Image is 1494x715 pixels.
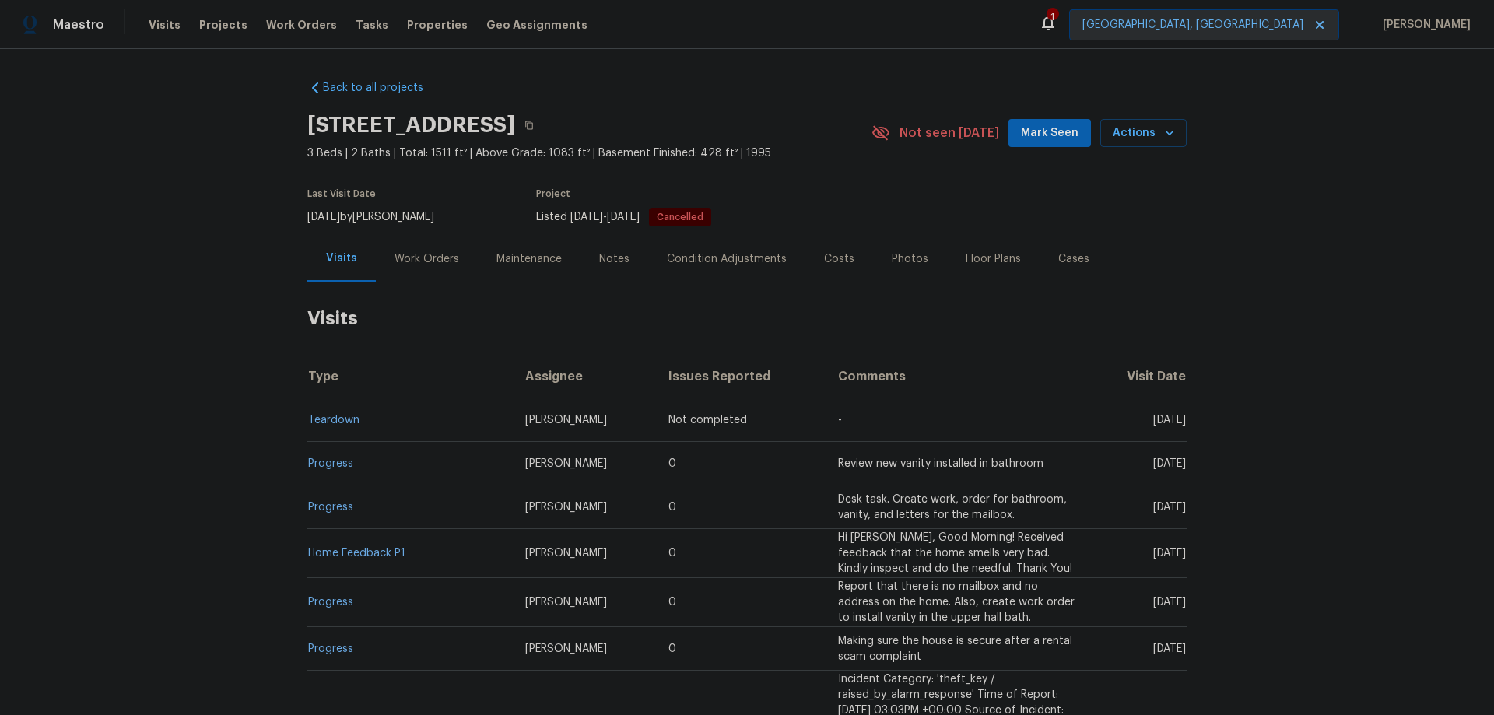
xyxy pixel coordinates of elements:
span: Review new vanity installed in bathroom [838,458,1043,469]
a: Progress [308,597,353,608]
a: Home Feedback P1 [308,548,405,559]
a: Progress [308,502,353,513]
button: Actions [1100,119,1187,148]
span: [DATE] [570,212,603,223]
span: [DATE] [1153,458,1186,469]
th: Issues Reported [656,355,826,398]
a: Progress [308,458,353,469]
th: Visit Date [1089,355,1187,398]
span: Hi [PERSON_NAME], Good Morning! Received feedback that the home smells very bad. Kindly inspect a... [838,532,1072,574]
th: Type [307,355,513,398]
span: [DATE] [307,212,340,223]
span: Making sure the house is secure after a rental scam complaint [838,636,1072,662]
span: - [838,415,842,426]
div: Maintenance [496,251,562,267]
span: Not seen [DATE] [900,125,999,141]
h2: [STREET_ADDRESS] [307,117,515,133]
span: [PERSON_NAME] [525,502,607,513]
span: [PERSON_NAME] [525,643,607,654]
span: Actions [1113,124,1174,143]
span: [DATE] [607,212,640,223]
span: [DATE] [1153,548,1186,559]
span: Cancelled [651,212,710,222]
button: Mark Seen [1008,119,1091,148]
th: Comments [826,355,1089,398]
span: [PERSON_NAME] [525,458,607,469]
span: 0 [668,548,676,559]
span: [PERSON_NAME] [1377,17,1471,33]
div: by [PERSON_NAME] [307,208,453,226]
a: Progress [308,643,353,654]
span: Geo Assignments [486,17,587,33]
span: 3 Beds | 2 Baths | Total: 1511 ft² | Above Grade: 1083 ft² | Basement Finished: 428 ft² | 1995 [307,145,871,161]
span: Desk task. Create work, order for bathroom, vanity, and letters for the mailbox. [838,494,1067,520]
span: Tasks [356,19,388,30]
span: Not completed [668,415,747,426]
span: 0 [668,643,676,654]
span: [PERSON_NAME] [525,548,607,559]
span: Last Visit Date [307,189,376,198]
a: Teardown [308,415,359,426]
th: Assignee [513,355,656,398]
span: Listed [536,212,711,223]
span: [DATE] [1153,415,1186,426]
span: Properties [407,17,468,33]
div: Visits [326,251,357,266]
span: [GEOGRAPHIC_DATA], [GEOGRAPHIC_DATA] [1082,17,1303,33]
span: Projects [199,17,247,33]
h2: Visits [307,282,1187,355]
span: 0 [668,502,676,513]
span: [DATE] [1153,597,1186,608]
span: [DATE] [1153,502,1186,513]
div: Notes [599,251,630,267]
span: Mark Seen [1021,124,1078,143]
div: Work Orders [395,251,459,267]
div: Cases [1058,251,1089,267]
span: Project [536,189,570,198]
button: Copy Address [515,111,543,139]
div: Condition Adjustments [667,251,787,267]
span: 0 [668,458,676,469]
span: Report that there is no mailbox and no address on the home. Also, create work order to install va... [838,581,1075,623]
a: Back to all projects [307,80,457,96]
span: [DATE] [1153,643,1186,654]
span: [PERSON_NAME] [525,415,607,426]
div: Costs [824,251,854,267]
span: Maestro [53,17,104,33]
div: 1 [1047,9,1057,25]
span: 0 [668,597,676,608]
div: Photos [892,251,928,267]
div: Floor Plans [966,251,1021,267]
span: [PERSON_NAME] [525,597,607,608]
span: Work Orders [266,17,337,33]
span: Visits [149,17,181,33]
span: - [570,212,640,223]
